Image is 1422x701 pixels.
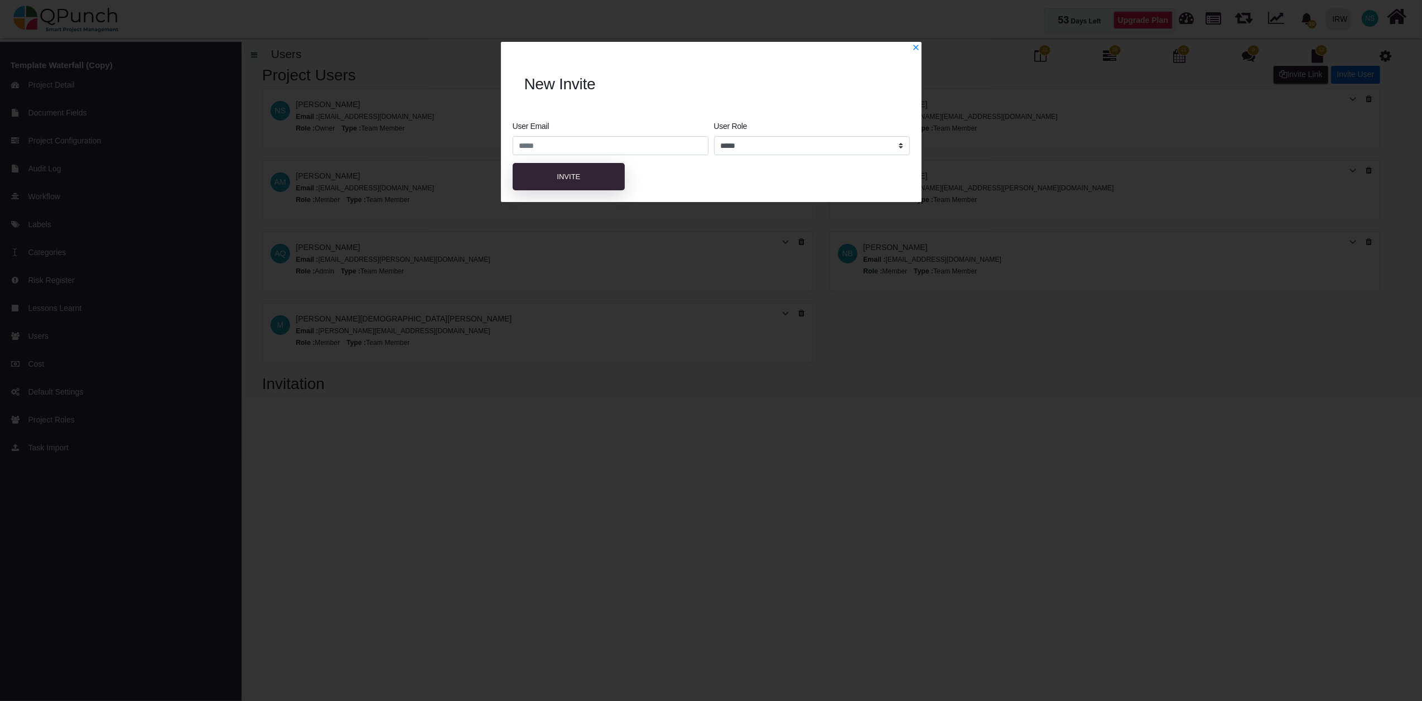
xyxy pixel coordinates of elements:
span: Invite [557,172,581,181]
svg: x [912,44,920,51]
label: User Role [714,121,748,132]
label: User Email [513,121,549,132]
button: Invite [513,163,625,191]
h2: New Invite [524,75,898,94]
a: x [912,43,920,52]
